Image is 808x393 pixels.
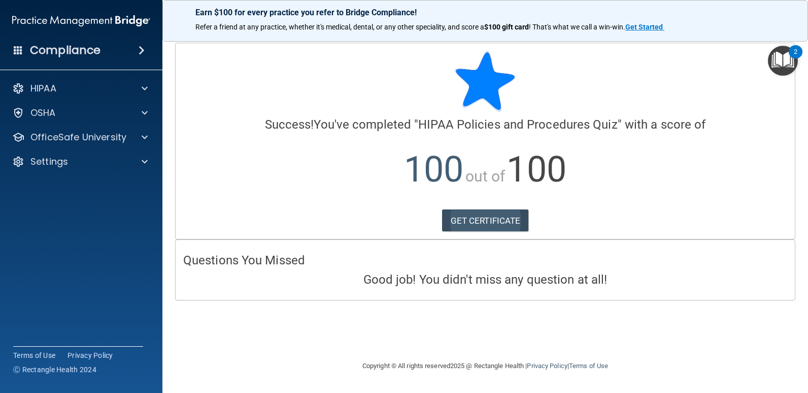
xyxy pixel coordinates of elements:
p: Earn $100 for every practice you refer to Bridge Compliance! [195,8,775,17]
a: OfficeSafe University [12,131,148,143]
h4: Questions You Missed [183,254,787,267]
p: OfficeSafe University [30,131,126,143]
img: PMB logo [12,11,150,31]
a: Privacy Policy [68,350,113,360]
span: 100 [507,148,566,190]
a: Privacy Policy [527,362,567,370]
h4: You've completed " " with a score of [183,118,787,131]
span: HIPAA Policies and Procedures Quiz [418,117,617,132]
img: blue-star-rounded.9d042014.png [455,51,516,112]
div: 2 [794,52,797,65]
h4: Compliance [30,43,100,57]
a: Get Started [625,23,664,31]
span: Refer a friend at any practice, whether it's medical, dental, or any other speciality, and score a [195,23,484,31]
p: OSHA [30,107,56,119]
span: Ⓒ Rectangle Health 2024 [13,365,96,375]
p: HIPAA [30,82,56,95]
a: Terms of Use [13,350,55,360]
a: OSHA [12,107,148,119]
a: Settings [12,156,148,168]
span: ! That's what we call a win-win. [529,23,625,31]
div: Copyright © All rights reserved 2025 @ Rectangle Health | | [300,350,670,382]
span: Success! [265,117,314,132]
span: out of [465,167,506,185]
span: 100 [404,148,463,190]
button: Open Resource Center, 2 new notifications [768,46,798,76]
strong: Get Started [625,23,663,31]
a: GET CERTIFICATE [442,209,529,232]
a: Terms of Use [569,362,608,370]
h4: Good job! You didn't miss any question at all! [183,273,787,286]
p: Settings [30,156,68,168]
a: HIPAA [12,82,148,95]
strong: $100 gift card [484,23,529,31]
